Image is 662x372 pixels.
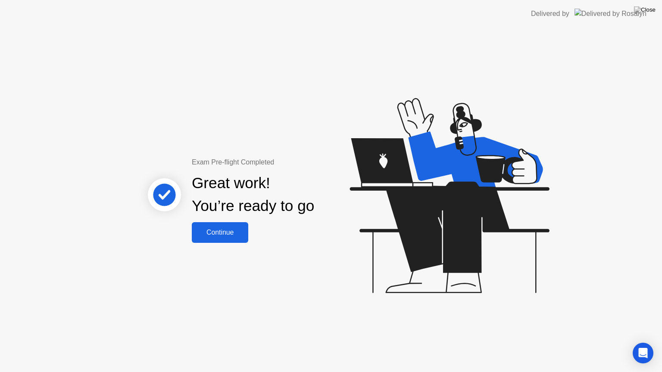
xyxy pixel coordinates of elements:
[634,6,656,13] img: Close
[194,229,246,236] div: Continue
[575,9,646,19] img: Delivered by Rosalyn
[633,343,653,363] div: Open Intercom Messenger
[531,9,569,19] div: Delivered by
[192,157,370,167] div: Exam Pre-flight Completed
[192,222,248,243] button: Continue
[192,172,314,217] div: Great work! You’re ready to go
